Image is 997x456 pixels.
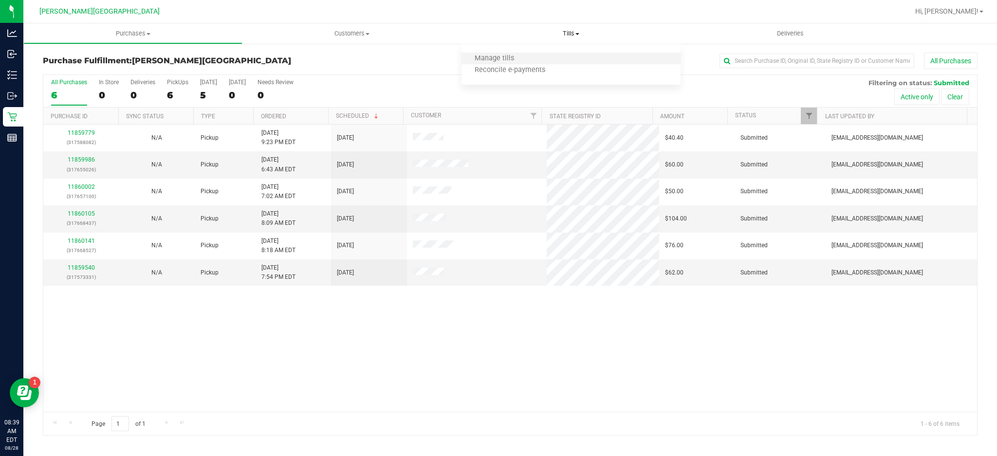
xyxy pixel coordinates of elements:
a: Filter [525,108,541,124]
span: Submitted [934,79,969,87]
p: (317668527) [49,246,113,255]
span: 1 - 6 of 6 items [913,416,967,431]
div: 6 [167,90,188,101]
button: Active only [894,89,940,105]
span: $76.00 [665,241,683,250]
a: Ordered [261,113,286,120]
a: State Registry ID [550,113,601,120]
span: Pickup [201,214,219,223]
a: Customers [242,23,462,44]
inline-svg: Retail [7,112,17,122]
a: Deliveries [681,23,900,44]
span: Not Applicable [151,269,162,276]
span: Not Applicable [151,242,162,249]
span: Submitted [740,268,768,277]
a: Purchase ID [51,113,88,120]
span: $40.40 [665,133,683,143]
a: 11860141 [68,237,95,244]
span: Not Applicable [151,188,162,195]
p: (317573331) [49,273,113,282]
p: 08/28 [4,444,19,452]
span: [DATE] 8:09 AM EDT [261,209,295,228]
span: [EMAIL_ADDRESS][DOMAIN_NAME] [831,187,923,196]
span: $50.00 [665,187,683,196]
span: Submitted [740,187,768,196]
iframe: Resource center [10,378,39,407]
div: PickUps [167,79,188,86]
h3: Purchase Fulfillment: [43,56,354,65]
input: 1 [111,416,129,431]
span: Filtering on status: [868,79,932,87]
input: Search Purchase ID, Original ID, State Registry ID or Customer Name... [720,54,914,68]
p: (317668437) [49,219,113,228]
div: 0 [258,90,294,101]
div: Deliveries [130,79,155,86]
span: Pickup [201,241,219,250]
div: [DATE] [229,79,246,86]
a: Amount [660,113,684,120]
span: [DATE] 8:18 AM EDT [261,237,295,255]
span: [DATE] [337,133,354,143]
a: Scheduled [336,112,380,119]
div: 0 [229,90,246,101]
p: (317657100) [49,192,113,201]
button: N/A [151,268,162,277]
p: 08:39 AM EDT [4,418,19,444]
a: Purchases [23,23,242,44]
span: [DATE] [337,160,354,169]
span: Submitted [740,160,768,169]
button: Clear [941,89,969,105]
a: 11859779 [68,129,95,136]
button: N/A [151,133,162,143]
span: Customers [243,29,461,38]
inline-svg: Analytics [7,28,17,38]
span: [DATE] [337,241,354,250]
span: $60.00 [665,160,683,169]
div: Needs Review [258,79,294,86]
span: [EMAIL_ADDRESS][DOMAIN_NAME] [831,214,923,223]
span: Submitted [740,241,768,250]
span: Pickup [201,160,219,169]
span: $62.00 [665,268,683,277]
span: [DATE] [337,187,354,196]
span: [DATE] 7:54 PM EDT [261,263,295,282]
a: Customer [411,112,441,119]
span: $104.00 [665,214,687,223]
span: Manage tills [462,55,527,63]
span: Tills [462,29,681,38]
a: Sync Status [126,113,164,120]
span: Pickup [201,133,219,143]
a: Last Updated By [825,113,874,120]
div: 0 [99,90,119,101]
span: Pickup [201,187,219,196]
span: [PERSON_NAME][GEOGRAPHIC_DATA] [39,7,160,16]
button: N/A [151,241,162,250]
a: 11859540 [68,264,95,271]
iframe: Resource center unread badge [29,377,40,388]
span: [EMAIL_ADDRESS][DOMAIN_NAME] [831,160,923,169]
a: 11859986 [68,156,95,163]
button: N/A [151,214,162,223]
span: Submitted [740,133,768,143]
span: [DATE] [337,214,354,223]
span: [EMAIL_ADDRESS][DOMAIN_NAME] [831,241,923,250]
span: Not Applicable [151,161,162,168]
span: Hi, [PERSON_NAME]! [915,7,979,15]
button: All Purchases [924,53,978,69]
span: [DATE] [337,268,354,277]
inline-svg: Inbound [7,49,17,59]
inline-svg: Inventory [7,70,17,80]
p: (317588082) [49,138,113,147]
span: Reconcile e-payments [462,66,558,74]
button: N/A [151,187,162,196]
span: [PERSON_NAME][GEOGRAPHIC_DATA] [132,56,291,65]
inline-svg: Outbound [7,91,17,101]
div: 0 [130,90,155,101]
a: Type [201,113,215,120]
span: Deliveries [764,29,817,38]
p: (317655026) [49,165,113,174]
div: 5 [200,90,217,101]
div: 6 [51,90,87,101]
a: Filter [801,108,817,124]
button: N/A [151,160,162,169]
